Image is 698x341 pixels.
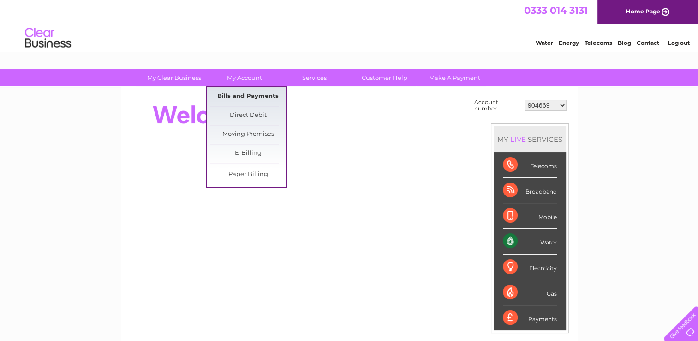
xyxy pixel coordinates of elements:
a: 0333 014 3131 [524,5,588,16]
a: My Account [206,69,282,86]
div: Clear Business is a trading name of Verastar Limited (registered in [GEOGRAPHIC_DATA] No. 3667643... [131,5,567,45]
div: LIVE [508,135,528,144]
div: Electricity [503,255,557,280]
div: MY SERVICES [494,126,566,152]
a: Moving Premises [210,125,286,144]
a: Blog [618,39,631,46]
a: Telecoms [585,39,612,46]
div: Gas [503,280,557,305]
a: Paper Billing [210,165,286,184]
td: Account number [472,97,522,114]
div: Water [503,229,557,254]
a: E-Billing [210,144,286,163]
a: Make A Payment [417,69,493,86]
img: logo.png [24,24,72,52]
a: My Clear Business [136,69,212,86]
a: Customer Help [346,69,423,86]
a: Bills and Payments [210,87,286,106]
a: Services [276,69,352,86]
a: Energy [559,39,579,46]
a: Direct Debit [210,106,286,125]
div: Broadband [503,178,557,203]
a: Contact [637,39,659,46]
a: Water [536,39,553,46]
div: Telecoms [503,152,557,178]
div: Payments [503,305,557,330]
div: Mobile [503,203,557,229]
a: Log out [668,39,689,46]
